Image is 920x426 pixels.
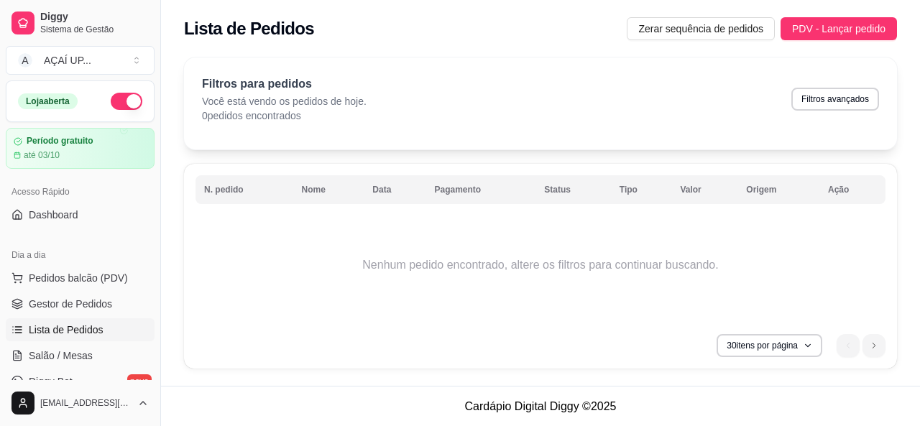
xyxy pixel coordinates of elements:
[29,348,93,363] span: Salão / Mesas
[6,244,155,267] div: Dia a dia
[425,175,535,204] th: Pagamento
[29,208,78,222] span: Dashboard
[29,374,73,389] span: Diggy Bot
[6,344,155,367] a: Salão / Mesas
[6,267,155,290] button: Pedidos balcão (PDV)
[737,175,819,204] th: Origem
[18,93,78,109] div: Loja aberta
[40,11,149,24] span: Diggy
[29,271,128,285] span: Pedidos balcão (PDV)
[24,149,60,161] article: até 03/10
[829,327,893,364] nav: pagination navigation
[202,94,367,108] p: Você está vendo os pedidos de hoje.
[535,175,611,204] th: Status
[111,93,142,110] button: Alterar Status
[6,46,155,75] button: Select a team
[6,128,155,169] a: Período gratuitoaté 03/10
[293,175,364,204] th: Nome
[819,175,885,204] th: Ação
[627,17,775,40] button: Zerar sequência de pedidos
[29,323,103,337] span: Lista de Pedidos
[6,318,155,341] a: Lista de Pedidos
[6,203,155,226] a: Dashboard
[6,292,155,315] a: Gestor de Pedidos
[781,17,897,40] button: PDV - Lançar pedido
[44,53,91,68] div: AÇAÍ UP ...
[791,88,879,111] button: Filtros avançados
[29,297,112,311] span: Gestor de Pedidos
[195,175,293,204] th: N. pedido
[638,21,763,37] span: Zerar sequência de pedidos
[40,24,149,35] span: Sistema de Gestão
[6,370,155,393] a: Diggy Botnovo
[862,334,885,357] li: next page button
[202,108,367,123] p: 0 pedidos encontrados
[6,386,155,420] button: [EMAIL_ADDRESS][DOMAIN_NAME]
[611,175,672,204] th: Tipo
[18,53,32,68] span: A
[717,334,822,357] button: 30itens por página
[364,175,425,204] th: Data
[27,136,93,147] article: Período gratuito
[6,6,155,40] a: DiggySistema de Gestão
[202,75,367,93] p: Filtros para pedidos
[40,397,132,409] span: [EMAIL_ADDRESS][DOMAIN_NAME]
[6,180,155,203] div: Acesso Rápido
[184,17,314,40] h2: Lista de Pedidos
[195,208,885,323] td: Nenhum pedido encontrado, altere os filtros para continuar buscando.
[792,21,885,37] span: PDV - Lançar pedido
[671,175,737,204] th: Valor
